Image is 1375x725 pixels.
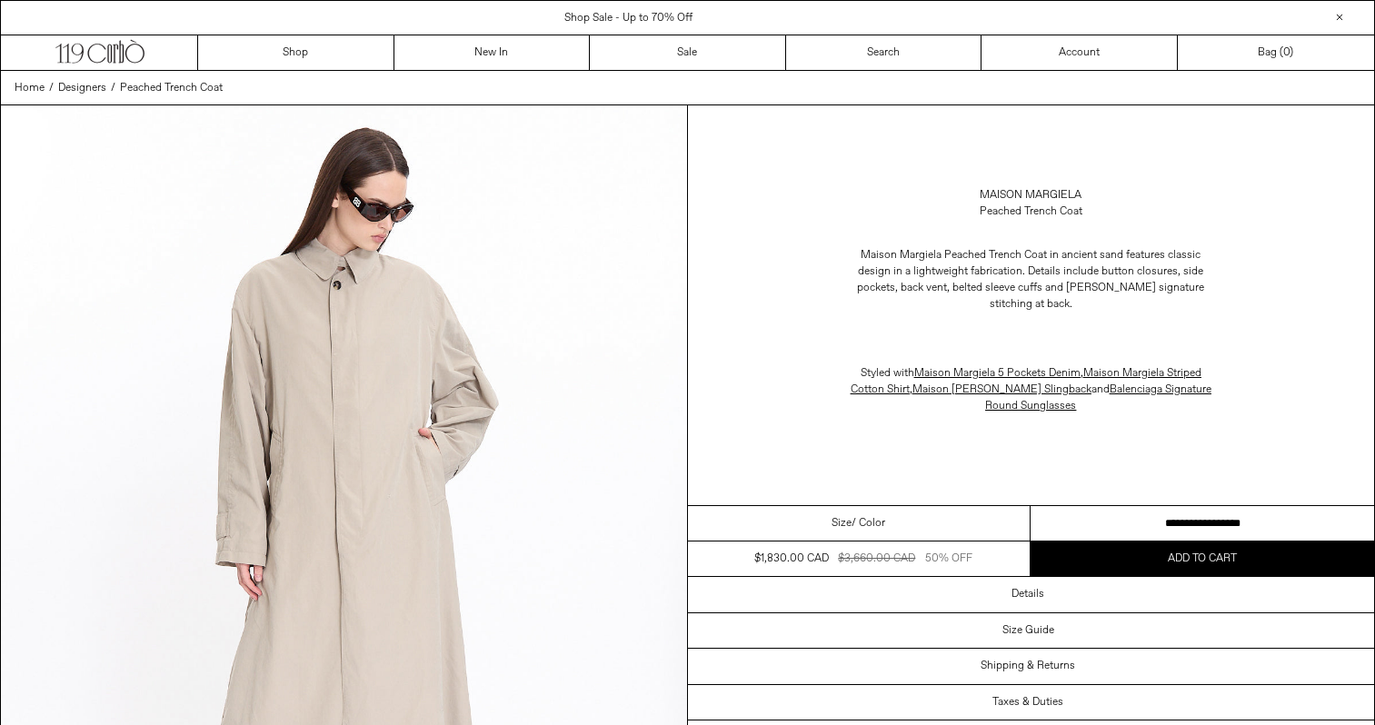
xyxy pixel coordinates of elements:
[849,238,1212,322] p: Maison Margiela Peached Trench Coat in ancient sand features classic design in a lightweight fabr...
[914,366,1081,381] a: Maison Margiela 5 Pockets Denim
[786,35,982,70] a: Search
[851,366,1211,413] span: Styled with , , and
[15,81,45,95] span: Home
[1011,588,1044,601] h3: Details
[564,11,692,25] a: Shop Sale - Up to 70% Off
[1168,551,1237,566] span: Add to cart
[852,515,885,531] span: / Color
[198,35,394,70] a: Shop
[754,551,829,567] div: $1,830.00 CAD
[992,696,1063,709] h3: Taxes & Duties
[58,80,106,96] a: Designers
[981,660,1075,672] h3: Shipping & Returns
[120,80,223,96] a: Peached Trench Coat
[58,81,106,95] span: Designers
[49,80,54,96] span: /
[925,551,972,567] div: 50% OFF
[15,80,45,96] a: Home
[111,80,115,96] span: /
[590,35,786,70] a: Sale
[394,35,591,70] a: New In
[980,187,1081,204] a: Maison Margiela
[980,204,1082,220] div: Peached Trench Coat
[912,382,1091,397] a: Maison [PERSON_NAME] Slingback
[1283,45,1290,60] span: 0
[981,35,1178,70] a: Account
[1031,541,1374,576] button: Add to cart
[1178,35,1374,70] a: Bag ()
[832,515,852,531] span: Size
[1283,45,1293,61] span: )
[120,81,223,95] span: Peached Trench Coat
[1002,624,1054,637] h3: Size Guide
[838,551,915,567] div: $3,660.00 CAD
